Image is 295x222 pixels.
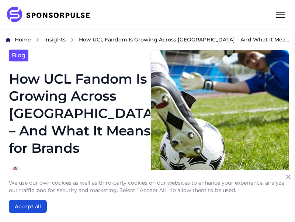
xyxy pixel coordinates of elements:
img: Photo by Getty Images courtesy of Unsplash [150,50,289,206]
button: Accept all [9,200,47,213]
strong: [PERSON_NAME] [32,169,85,176]
a: Blog [9,50,28,61]
p: We use our own cookies as well as third-party cookies on our websites to enhance your experience,... [9,179,286,194]
a: Follow on LinkedIn [88,169,95,176]
img: Eddy Sidani [9,166,22,179]
img: chevron right [70,37,74,42]
a: Insights [44,36,66,44]
span: Insights [44,36,66,43]
a: Home [15,36,31,44]
h1: How UCL Fandom Is Growing Across [GEOGRAPHIC_DATA] – And What It Means for Brands [9,70,142,157]
span: How UCL Fandom Is Growing Across [GEOGRAPHIC_DATA] – And What It Means for Brands [79,36,289,43]
span: Home [15,36,31,43]
img: chevron right [35,37,40,42]
div: Menu [271,6,289,24]
img: Home [6,37,10,42]
button: Close [283,172,294,182]
img: SponsorPulse [6,7,96,23]
span: by [25,168,85,177]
